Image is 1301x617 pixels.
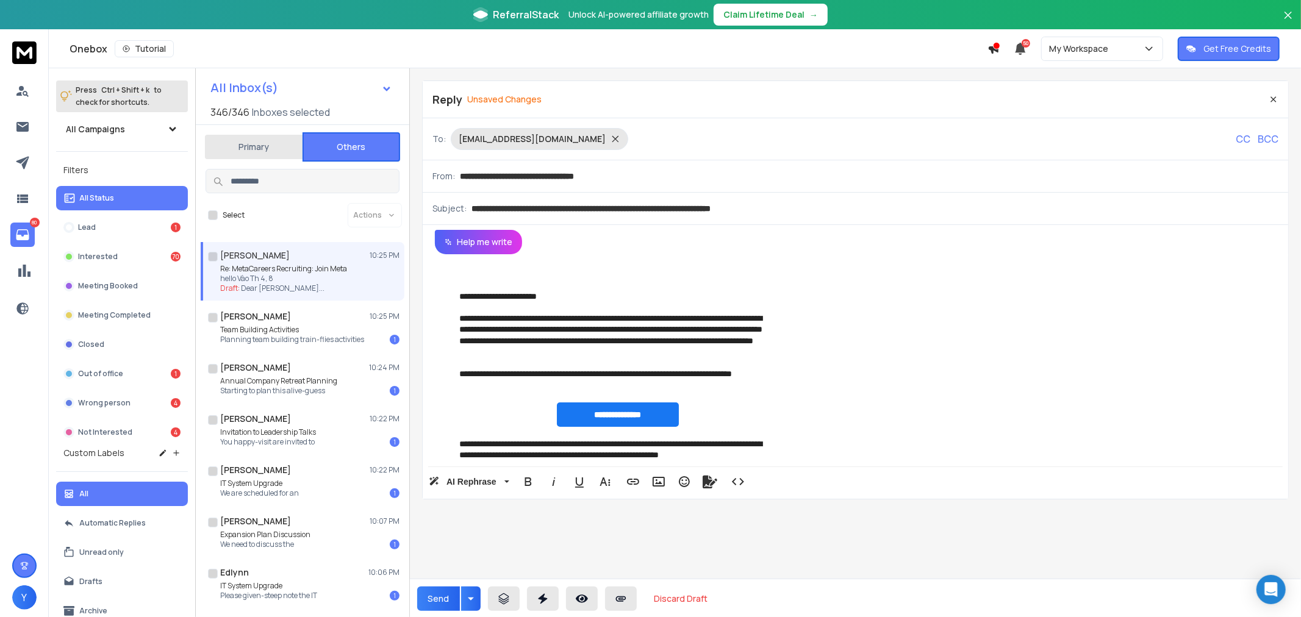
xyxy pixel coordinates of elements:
[220,427,316,437] p: Invitation to Leadership Talks
[370,465,400,475] p: 10:22 PM
[56,362,188,386] button: Out of office1
[79,489,88,499] p: All
[12,585,37,610] button: Y
[79,518,146,528] p: Automatic Replies
[390,437,400,447] div: 1
[370,312,400,321] p: 10:25 PM
[370,516,400,526] p: 10:07 PM
[205,134,303,160] button: Primary
[56,420,188,444] button: Not Interested4
[220,437,316,447] p: You happy-visit are invited to
[698,469,722,494] button: Signature
[714,4,828,26] button: Claim Lifetime Deal→
[432,91,462,108] p: Reply
[56,244,188,269] button: Interested70
[644,587,717,611] button: Discard Draft
[78,223,96,232] p: Lead
[435,230,522,254] button: Help me write
[568,469,591,494] button: Underline (Ctrl+U)
[220,488,299,498] p: We are scheduled for an
[390,335,400,344] div: 1
[444,477,499,487] span: AI Rephrase
[79,577,102,587] p: Drafts
[542,469,565,494] button: Italic (Ctrl+I)
[1049,43,1113,55] p: My Workspace
[79,193,114,203] p: All Status
[368,568,400,577] p: 10:06 PM
[1203,43,1271,55] p: Get Free Credits
[220,274,347,284] p: hello Vào Th 4, 8
[459,133,606,145] p: [EMAIL_ADDRESS][DOMAIN_NAME]
[171,398,181,408] div: 4
[673,469,696,494] button: Emoticons
[426,469,512,494] button: AI Rephrase
[99,83,151,97] span: Ctrl + Shift + k
[493,7,559,22] span: ReferralStack
[369,363,400,373] p: 10:24 PM
[241,283,324,293] span: Dear [PERSON_NAME] ...
[220,362,291,374] h1: [PERSON_NAME]
[390,386,400,396] div: 1
[56,391,188,415] button: Wrong person4
[56,569,188,594] button: Drafts
[432,202,467,215] p: Subject:
[171,252,181,262] div: 70
[390,540,400,549] div: 1
[220,283,240,293] span: Draft:
[76,84,162,109] p: Press to check for shortcuts.
[370,414,400,424] p: 10:22 PM
[1256,575,1286,604] div: Open Intercom Messenger
[78,398,131,408] p: Wrong person
[70,40,987,57] div: Onebox
[432,133,446,145] p: To:
[220,464,291,476] h1: [PERSON_NAME]
[78,252,118,262] p: Interested
[10,223,35,247] a: 80
[220,376,337,386] p: Annual Company Retreat Planning
[593,469,617,494] button: More Text
[79,606,107,616] p: Archive
[432,170,455,182] p: From:
[1022,39,1030,48] span: 50
[390,591,400,601] div: 1
[220,249,290,262] h1: [PERSON_NAME]
[220,310,291,323] h1: [PERSON_NAME]
[78,310,151,320] p: Meeting Completed
[171,223,181,232] div: 1
[78,427,132,437] p: Not Interested
[56,511,188,535] button: Automatic Replies
[56,186,188,210] button: All Status
[171,427,181,437] div: 4
[56,162,188,179] h3: Filters
[56,274,188,298] button: Meeting Booked
[220,479,299,488] p: IT System Upgrade
[220,566,249,579] h1: Edlynn
[56,303,188,327] button: Meeting Completed
[622,469,645,494] button: Insert Link (Ctrl+K)
[171,369,181,379] div: 1
[63,447,124,459] h3: Custom Labels
[647,469,670,494] button: Insert Image (Ctrl+P)
[78,281,138,291] p: Meeting Booked
[220,591,317,601] p: Please given-steep note the IT
[78,369,123,379] p: Out of office
[78,340,104,349] p: Closed
[30,218,40,227] p: 80
[467,93,542,105] p: Unsaved Changes
[220,386,337,396] p: Starting to plan this alive-guess
[56,482,188,506] button: All
[390,488,400,498] div: 1
[303,132,400,162] button: Others
[1258,132,1278,146] p: BCC
[56,215,188,240] button: Lead1
[568,9,709,21] p: Unlock AI-powered affiliate growth
[220,530,310,540] p: Expansion Plan Discussion
[809,9,818,21] span: →
[1236,132,1250,146] p: CC
[726,469,750,494] button: Code View
[220,335,364,344] p: Planning team building train-flies activities
[220,515,291,527] h1: [PERSON_NAME]
[417,587,460,611] button: Send
[1280,7,1296,37] button: Close banner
